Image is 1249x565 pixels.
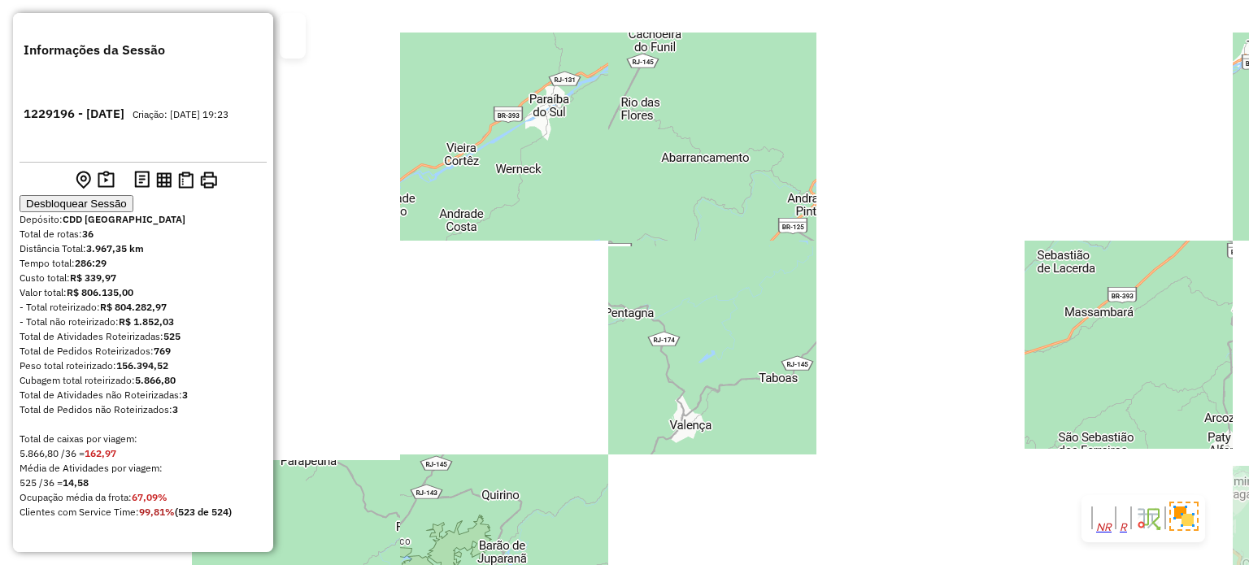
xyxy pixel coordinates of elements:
span: Exibir rótulo [1120,522,1127,532]
button: Centralizar mapa no depósito ou ponto de apoio [72,167,94,195]
button: Imprimir Rotas [197,168,220,194]
div: Distância Total: [20,241,267,256]
strong: R$ 339,97 [70,272,116,284]
div: Total de Pedidos Roteirizados: [20,344,267,359]
strong: CDD [GEOGRAPHIC_DATA] [63,213,185,225]
strong: 3.967,35 km [86,242,144,254]
button: Logs desbloquear sessão [131,167,153,195]
strong: R$ 804.282,97 [100,301,167,313]
div: Criação: [DATE] 19:23 [133,107,228,122]
div: Peso total roteirizado: [20,359,267,373]
strong: R$ 806.135,00 [67,286,133,298]
div: Total de Atividades não Roteirizadas: [20,388,267,402]
div: Tempo total: [20,256,267,271]
div: Custo total: [20,271,267,285]
strong: 36 [82,228,94,240]
div: Total de Atividades Roteirizadas: [20,329,267,344]
strong: 162,97 [85,447,116,459]
div: 525 / 36 = [20,476,267,490]
div: - Total não roteirizado: [20,315,267,329]
img: Fluxo de ruas [1135,505,1161,531]
strong: (523 de 524) [175,506,232,518]
div: Total de Pedidos não Roteirizados: [20,402,267,417]
strong: 67,09% [132,491,168,503]
strong: 5.866,80 [135,374,176,386]
div: 5.866,80 / 36 = [20,446,267,461]
strong: 3 [172,403,178,415]
strong: 14,58 [63,476,89,489]
button: Visualizar Romaneio [175,168,197,194]
strong: 6 [124,550,131,565]
strong: 769 [154,345,171,357]
div: Depósito: [20,212,267,227]
button: Visualizar relatório de Roteirização [153,169,175,193]
em: NR [1096,521,1112,533]
div: - Total roteirizado: [20,300,267,315]
strong: 525 [163,330,181,342]
span: Ocultar NR [1096,522,1112,532]
strong: 286:29 [75,257,107,269]
strong: 3 [182,389,188,401]
button: Desbloquear Sessão [20,195,133,212]
div: Total de caixas por viagem: [20,432,267,446]
button: Exibir sessão original [66,178,72,185]
div: Cubagem total roteirizado: [20,373,267,388]
strong: 156.394,52 [116,359,168,372]
a: Nova sessão e pesquisa [286,20,299,33]
strong: 99,81% [139,506,175,518]
span: Ocupação média da frota: [20,491,132,503]
div: Total de rotas: [20,227,267,241]
span: Clientes com Service Time: [20,506,139,518]
div: Valor total: [20,285,267,300]
h6: 1229196 - [DATE] [24,105,124,124]
strong: R$ 1.852,03 [119,315,174,328]
img: Exibir/Ocultar setores [1169,502,1199,531]
div: Média de Atividades por viagem: [20,461,267,476]
em: R [1120,521,1127,533]
button: Painel de Sugestão [94,167,118,195]
h4: Informações da Sessão [24,40,165,59]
